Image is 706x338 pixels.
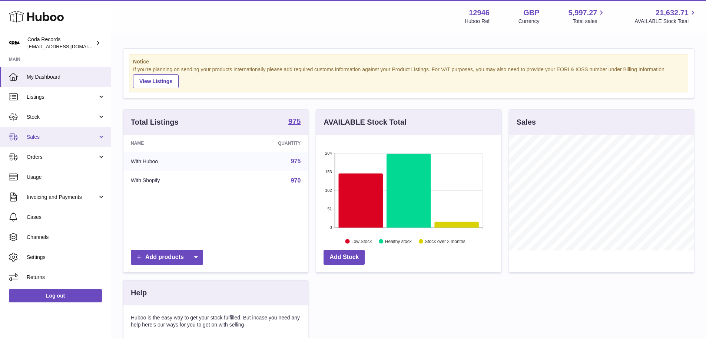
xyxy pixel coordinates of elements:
[27,43,109,49] span: [EMAIL_ADDRESS][DOMAIN_NAME]
[131,117,179,127] h3: Total Listings
[27,254,105,261] span: Settings
[133,66,684,88] div: If you're planning on sending your products internationally please add required customs informati...
[469,8,490,18] strong: 12946
[518,18,540,25] div: Currency
[27,174,105,181] span: Usage
[569,8,606,25] a: 5,997.27 Total sales
[517,117,536,127] h3: Sales
[634,8,697,25] a: 21,632.71 AVAILABLE Stock Total
[569,8,597,18] span: 5,997.27
[523,8,539,18] strong: GBP
[325,170,332,174] text: 153
[27,114,97,121] span: Stock
[425,239,465,244] text: Stock over 2 months
[656,8,689,18] span: 21,632.71
[131,288,147,298] h3: Help
[27,73,105,81] span: My Dashboard
[325,188,332,193] text: 102
[123,135,223,152] th: Name
[27,93,97,101] span: Listings
[27,154,97,161] span: Orders
[131,250,203,265] a: Add products
[328,207,332,211] text: 51
[27,194,97,201] span: Invoicing and Payments
[325,151,332,155] text: 204
[9,289,102,302] a: Log out
[351,239,372,244] text: Low Stock
[223,135,308,152] th: Quantity
[573,18,606,25] span: Total sales
[123,152,223,171] td: With Huboo
[131,314,301,328] p: Huboo is the easy way to get your stock fulfilled. But incase you need any help here's our ways f...
[123,171,223,190] td: With Shopify
[27,36,94,50] div: Coda Records
[385,239,412,244] text: Healthy stock
[27,214,105,221] span: Cases
[465,18,490,25] div: Huboo Ref
[330,225,332,230] text: 0
[9,37,20,49] img: haz@pcatmedia.com
[288,118,301,125] strong: 975
[133,58,684,65] strong: Notice
[27,134,97,141] span: Sales
[291,177,301,184] a: 970
[634,18,697,25] span: AVAILABLE Stock Total
[324,250,365,265] a: Add Stock
[324,117,406,127] h3: AVAILABLE Stock Total
[27,234,105,241] span: Channels
[288,118,301,127] a: 975
[27,274,105,281] span: Returns
[291,158,301,164] a: 975
[133,74,179,88] a: View Listings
